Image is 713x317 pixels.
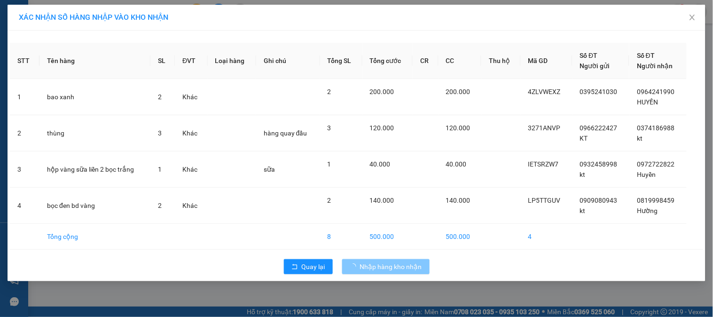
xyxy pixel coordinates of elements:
button: rollbackQuay lại [284,259,333,274]
td: bao xanh [39,79,150,115]
button: Close [679,5,705,31]
span: IETSRZW7 [528,160,559,168]
td: Tổng cộng [39,224,150,250]
td: bọc đen bd vàng [39,188,150,224]
span: Nhập hàng kho nhận [360,262,422,272]
span: Số ĐT [637,52,655,59]
span: 40.000 [370,160,391,168]
span: 0374186988 [637,124,674,132]
b: [DOMAIN_NAME] [125,8,227,23]
span: 0909080943 [580,197,618,204]
span: kt [637,135,642,142]
span: XÁC NHẬN SỐ HÀNG NHẬP VÀO KHO NHẬN [19,13,168,22]
span: 3 [328,124,331,132]
span: 40.000 [446,160,467,168]
button: Nhập hàng kho nhận [342,259,430,274]
td: 2 [10,115,39,151]
th: CR [413,43,438,79]
span: 4ZLVWEXZ [528,88,561,95]
span: 0395241030 [580,88,618,95]
th: CC [439,43,481,79]
span: KT [580,135,588,142]
th: Loại hàng [208,43,256,79]
td: thùng [39,115,150,151]
span: 2 [328,197,331,204]
th: Tổng SL [320,43,362,79]
td: 4 [521,224,572,250]
h2: VP Nhận: VP 7 [PERSON_NAME] [49,55,227,114]
span: sữa [264,166,275,173]
td: 500.000 [362,224,413,250]
span: 3 [158,129,162,137]
b: Sao Việt [57,22,115,38]
span: 0964241990 [637,88,674,95]
h2: IP1MINJZ [5,55,76,70]
span: close [689,14,696,21]
span: 200.000 [370,88,394,95]
td: 4 [10,188,39,224]
th: SL [150,43,175,79]
span: 140.000 [370,197,394,204]
td: 1 [10,79,39,115]
span: 120.000 [370,124,394,132]
span: 2 [158,202,162,209]
span: kt [580,171,586,178]
th: Mã GD [521,43,572,79]
span: 3271ANVP [528,124,561,132]
span: HUYỀN [637,98,658,106]
th: Tổng cước [362,43,413,79]
span: Người gửi [580,62,610,70]
span: Huyền [637,171,656,178]
span: Số ĐT [580,52,598,59]
span: 200.000 [446,88,470,95]
img: logo.jpg [5,8,52,55]
span: 120.000 [446,124,470,132]
td: 500.000 [439,224,481,250]
span: kt [580,207,586,214]
span: Quay lại [302,262,325,272]
span: loading [350,263,360,270]
span: 0966222427 [580,124,618,132]
td: Khác [175,79,208,115]
th: Tên hàng [39,43,150,79]
span: 2 [158,93,162,101]
th: STT [10,43,39,79]
span: 2 [328,88,331,95]
td: 8 [320,224,362,250]
td: Khác [175,151,208,188]
span: 1 [328,160,331,168]
span: hàng quay đầu [264,129,307,137]
span: Người nhận [637,62,673,70]
td: Khác [175,115,208,151]
span: 0932458998 [580,160,618,168]
th: Thu hộ [481,43,521,79]
span: LP5TTGUV [528,197,561,204]
td: Khác [175,188,208,224]
span: 0972722822 [637,160,674,168]
span: 140.000 [446,197,470,204]
td: 3 [10,151,39,188]
span: rollback [291,263,298,271]
span: 1 [158,166,162,173]
th: Ghi chú [256,43,320,79]
span: 0819998459 [637,197,674,204]
th: ĐVT [175,43,208,79]
td: hộp vàng sữa liền 2 bọc trắng [39,151,150,188]
span: Hường [637,207,658,214]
